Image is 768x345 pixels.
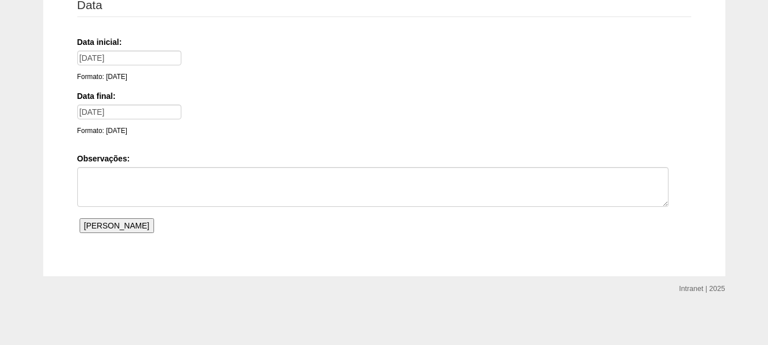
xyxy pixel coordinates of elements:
label: Data inicial: [77,36,687,48]
label: Data final: [77,90,687,102]
div: Intranet | 2025 [679,283,725,294]
div: Formato: [DATE] [77,71,184,82]
input: [PERSON_NAME] [80,218,154,233]
label: Observações: [77,153,691,164]
div: Formato: [DATE] [77,125,184,136]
